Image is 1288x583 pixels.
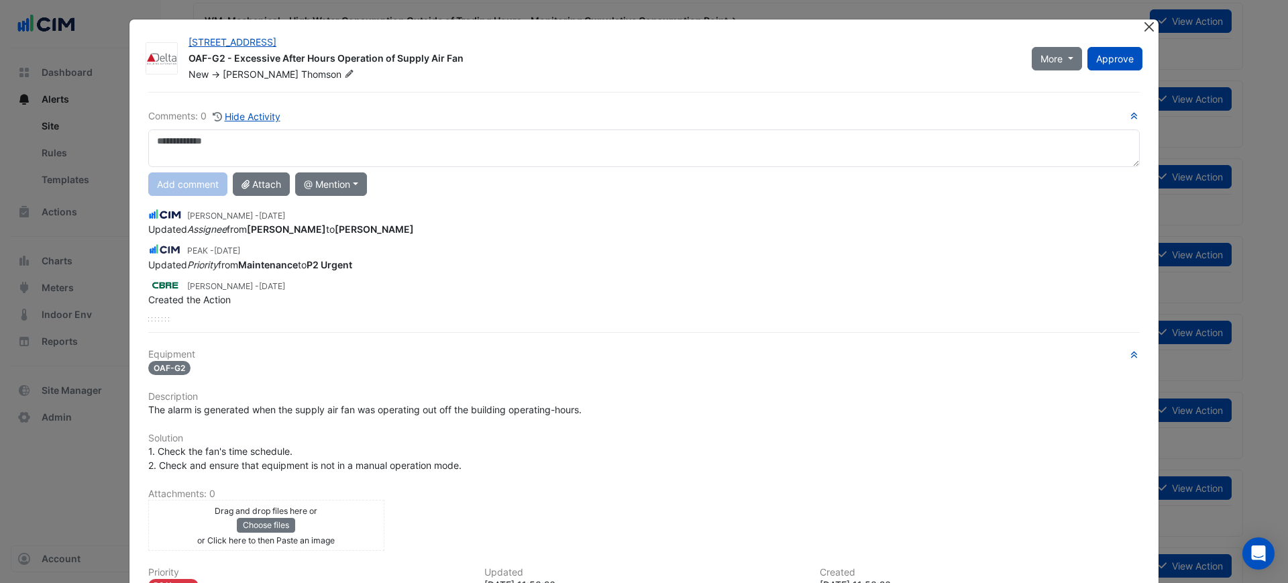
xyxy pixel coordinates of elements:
[148,349,1140,360] h6: Equipment
[148,109,281,124] div: Comments: 0
[187,259,218,270] em: Priority
[295,172,367,196] button: @ Mention
[187,245,240,257] small: PEAK -
[238,259,298,270] strong: Maintenance
[301,68,357,81] span: Thomson
[214,246,240,256] span: 2025-03-02 11:23:17
[1032,47,1082,70] button: More
[148,567,468,578] h6: Priority
[820,567,1140,578] h6: Created
[148,223,414,235] span: Updated from to
[148,433,1140,444] h6: Solution
[146,52,177,66] img: Delta Building Automation
[247,223,326,235] strong: [PERSON_NAME]
[187,223,227,235] em: Assignee
[187,280,285,293] small: [PERSON_NAME] -
[189,52,1016,68] div: OAF-G2 - Excessive After Hours Operation of Supply Air Fan
[148,445,462,471] span: 1. Check the fan's time schedule. 2. Check and ensure that equipment is not in a manual operation...
[148,242,182,257] img: CIM
[1087,47,1142,70] button: Approve
[148,391,1140,403] h6: Description
[259,281,285,291] span: 2024-07-10 11:53:26
[335,223,414,235] strong: [PERSON_NAME]
[1096,53,1134,64] span: Approve
[1242,537,1275,570] div: Open Intercom Messenger
[148,278,182,293] img: CBRE Charter Hall
[237,518,295,533] button: Choose files
[148,488,1140,500] h6: Attachments: 0
[197,535,335,545] small: or Click here to then Paste an image
[212,109,281,124] button: Hide Activity
[1040,52,1063,66] span: More
[484,567,804,578] h6: Updated
[189,68,209,80] span: New
[187,210,285,222] small: [PERSON_NAME] -
[233,172,290,196] button: Attach
[223,68,299,80] span: [PERSON_NAME]
[1142,19,1156,34] button: Close
[148,259,352,270] span: Updated from to
[148,294,231,305] span: Created the Action
[259,211,285,221] span: 2025-06-12 01:35:18
[307,259,352,270] strong: P2 Urgent
[215,506,317,516] small: Drag and drop files here or
[148,207,182,222] img: CIM
[148,404,582,415] span: The alarm is generated when the supply air fan was operating out off the building operating-hours.
[211,68,220,80] span: ->
[148,361,191,375] span: OAF-G2
[189,36,276,48] a: [STREET_ADDRESS]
